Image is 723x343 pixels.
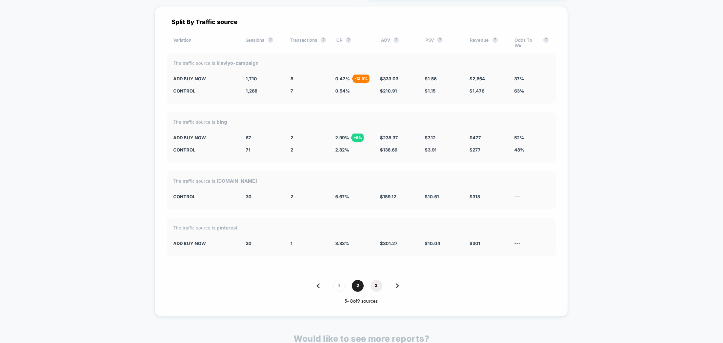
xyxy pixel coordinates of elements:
span: $ 333.03 [380,76,398,81]
span: 2.82 % [335,147,349,153]
div: CR [336,37,370,48]
span: $ 138.69 [380,147,397,153]
span: 2 [290,135,293,140]
button: ? [493,37,498,43]
button: ? [394,37,399,43]
div: Sessions [245,37,280,48]
div: 48% [514,147,549,153]
span: $ 1.56 [425,76,437,81]
span: $ 10.61 [425,194,439,199]
span: $ 238.37 [380,135,398,140]
span: 7 [290,88,293,94]
span: 1,710 [246,76,257,81]
div: CONTROL [174,88,236,94]
button: ? [543,37,549,43]
div: 37% [514,76,549,81]
div: The traffic source is: [174,225,549,230]
img: pagination back [317,283,320,288]
div: Add BUY NOW [174,135,236,140]
strong: klaviyo-campaign [217,60,259,66]
strong: [DOMAIN_NAME] [217,178,257,184]
div: Revenue [470,37,504,48]
span: 3 [370,280,382,292]
span: $ 10.04 [425,241,440,246]
span: $ 318 [469,194,480,199]
strong: pinterest [217,225,238,230]
button: ? [268,37,273,43]
div: Add BUY NOW [174,76,236,81]
div: Odds To Win [515,37,549,48]
div: --- [514,241,549,246]
span: $ 1,476 [469,88,484,94]
div: --- [514,194,549,199]
div: The traffic source is: [174,60,549,66]
span: 67 [246,135,251,140]
div: Add BUY NOW [174,241,236,246]
span: $ 1.15 [425,88,436,94]
span: 3.33 % [335,241,349,246]
div: Variation [174,37,236,48]
span: 1 [333,280,345,292]
span: $ 301 [469,241,480,246]
div: - 13.9 % [353,75,369,83]
span: $ 277 [469,147,481,153]
div: 52% [514,135,549,140]
img: pagination forward [396,283,399,288]
div: PSV [425,37,460,48]
span: $ 159.12 [380,194,396,199]
span: 2.99 % [335,135,349,140]
div: The traffic source is: [174,178,549,184]
span: $ 477 [469,135,481,140]
span: 30 [246,241,252,246]
span: 6.67 % [335,194,349,199]
span: 30 [246,194,252,199]
span: $ 3.91 [425,147,437,153]
button: ? [346,37,351,43]
span: 71 [246,147,250,153]
button: ? [321,37,326,43]
span: 2 [352,280,364,292]
div: CONTROL [174,147,236,153]
span: 1 [290,241,293,246]
span: 0.54 % [335,88,350,94]
span: 0.47 % [335,76,350,81]
div: AOV [381,37,415,48]
span: 2 [290,147,293,153]
div: 5 - 8 of 9 sources [167,299,556,304]
div: + 6 % [352,134,364,142]
div: 63% [514,88,549,94]
span: $ 7.12 [425,135,436,140]
span: $ 210.91 [380,88,397,94]
span: $ 301.27 [380,241,398,246]
span: 8 [290,76,293,81]
div: The traffic source is: [174,119,549,125]
button: ? [437,37,443,43]
span: 2 [290,194,293,199]
div: Transactions [290,37,326,48]
span: 1,288 [246,88,257,94]
div: Split By Traffic source [167,18,556,25]
strong: bing [217,119,227,125]
div: CONTROL [174,194,236,199]
span: $ 2,664 [469,76,485,81]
